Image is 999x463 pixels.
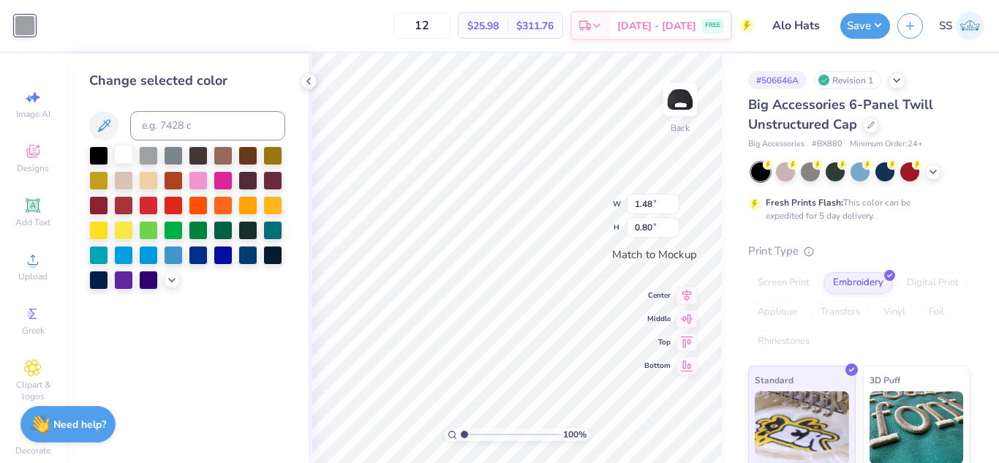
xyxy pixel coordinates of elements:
[393,12,451,39] input: – –
[18,271,48,282] span: Upload
[7,379,59,402] span: Clipart & logos
[939,18,952,34] span: SS
[919,301,954,323] div: Foil
[130,111,285,140] input: e.g. 7428 c
[748,301,807,323] div: Applique
[644,314,671,324] span: Middle
[761,11,833,40] input: Untitled Design
[467,18,499,34] span: $25.98
[811,301,870,323] div: Transfers
[705,20,720,31] span: FREE
[17,162,49,174] span: Designs
[89,71,285,91] div: Change selected color
[644,361,671,371] span: Bottom
[644,290,671,301] span: Center
[748,272,819,294] div: Screen Print
[22,325,45,336] span: Greek
[870,372,900,388] span: 3D Puff
[15,217,50,228] span: Add Text
[874,301,915,323] div: Vinyl
[15,445,50,456] span: Decorate
[748,243,970,260] div: Print Type
[814,71,881,89] div: Revision 1
[766,196,946,222] div: This color can be expedited for 5 day delivery.
[748,71,807,89] div: # 506646A
[748,331,819,353] div: Rhinestones
[666,85,695,114] img: Back
[823,272,893,294] div: Embroidery
[617,18,696,34] span: [DATE] - [DATE]
[840,13,890,39] button: Save
[755,372,793,388] span: Standard
[812,138,842,151] span: # BX880
[939,12,984,40] a: SS
[897,272,968,294] div: Digital Print
[748,96,933,133] span: Big Accessories 6-Panel Twill Unstructured Cap
[766,197,843,208] strong: Fresh Prints Flash:
[516,18,554,34] span: $311.76
[956,12,984,40] img: Sakshi Solanki
[644,337,671,347] span: Top
[748,138,804,151] span: Big Accessories
[53,418,106,432] strong: Need help?
[671,121,690,135] div: Back
[850,138,923,151] span: Minimum Order: 24 +
[16,108,50,120] span: Image AI
[563,428,587,441] span: 100 %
